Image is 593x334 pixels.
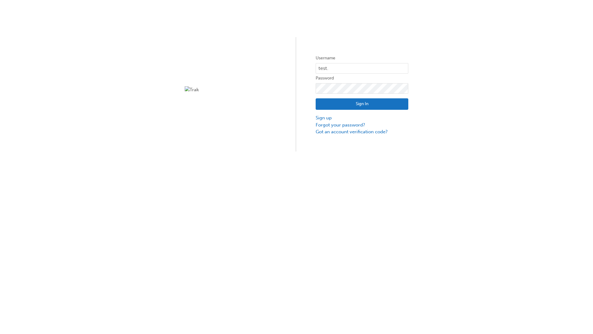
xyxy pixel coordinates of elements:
[316,63,408,74] input: Username
[316,54,408,62] label: Username
[316,128,408,135] a: Got an account verification code?
[316,122,408,129] a: Forgot your password?
[316,114,408,122] a: Sign up
[316,75,408,82] label: Password
[185,86,277,93] img: Trak
[316,98,408,110] button: Sign In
